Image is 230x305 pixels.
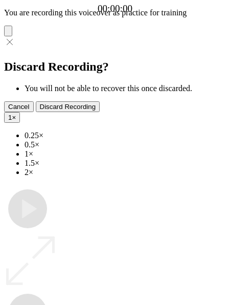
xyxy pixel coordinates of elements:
button: Discard Recording [36,101,100,112]
li: 2× [25,168,226,177]
li: You will not be able to recover this once discarded. [25,84,226,93]
button: 1× [4,112,20,123]
h2: Discard Recording? [4,60,226,74]
li: 0.25× [25,131,226,140]
p: You are recording this voiceover as practice for training [4,8,226,17]
li: 1.5× [25,159,226,168]
button: Cancel [4,101,34,112]
li: 1× [25,149,226,159]
a: 00:00:00 [98,3,132,14]
span: 1 [8,114,12,121]
li: 0.5× [25,140,226,149]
